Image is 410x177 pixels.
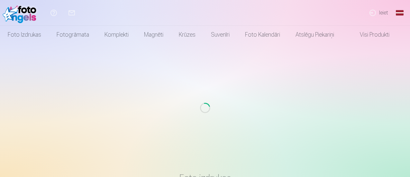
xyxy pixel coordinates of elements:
a: Atslēgu piekariņi [288,26,342,44]
a: Suvenīri [203,26,237,44]
img: /fa1 [3,3,40,23]
a: Magnēti [136,26,171,44]
a: Visi produkti [342,26,397,44]
a: Fotogrāmata [49,26,97,44]
a: Komplekti [97,26,136,44]
a: Foto kalendāri [237,26,288,44]
a: Krūzes [171,26,203,44]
